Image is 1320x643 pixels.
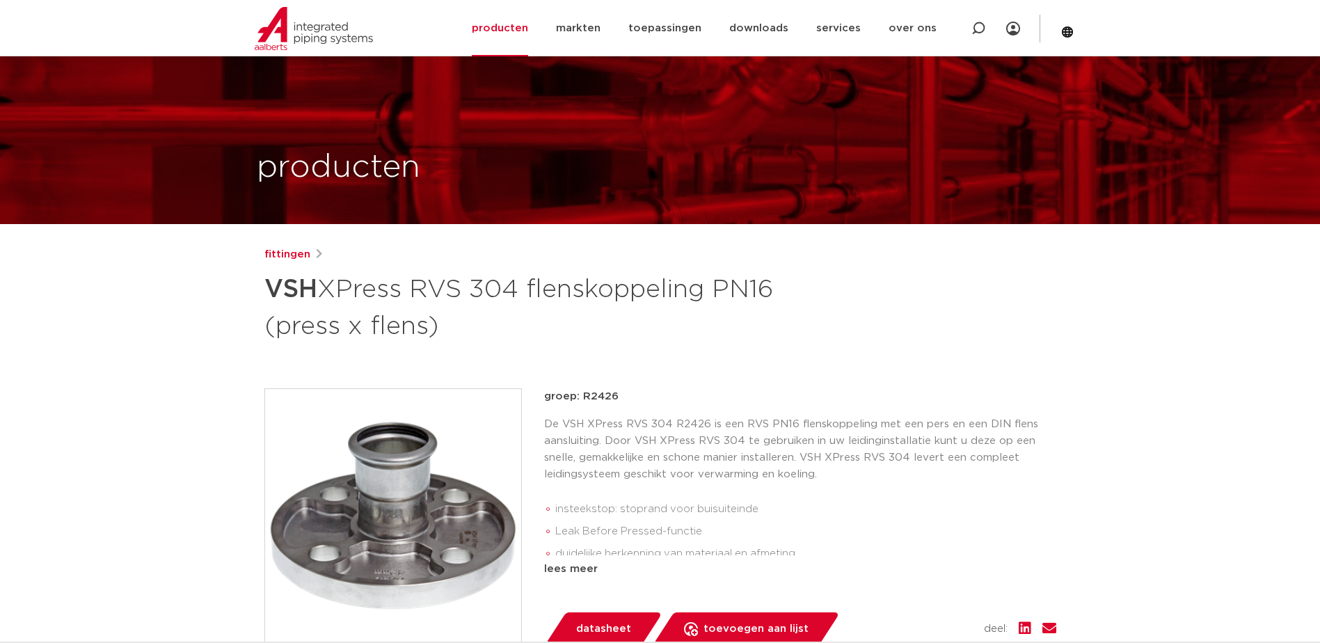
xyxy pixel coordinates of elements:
[544,416,1056,483] p: De VSH XPress RVS 304 R2426 is een RVS PN16 flenskoppeling met een pers en een DIN flens aansluit...
[703,618,809,640] span: toevoegen aan lijst
[544,388,1056,405] p: groep: R2426
[576,618,631,640] span: datasheet
[264,246,310,263] a: fittingen
[984,621,1008,637] span: deel:
[555,543,1056,565] li: duidelijke herkenning van materiaal en afmeting
[264,277,317,302] strong: VSH
[257,145,420,190] h1: producten
[555,521,1056,543] li: Leak Before Pressed-functie
[264,269,787,344] h1: XPress RVS 304 flenskoppeling PN16 (press x flens)
[544,561,1056,578] div: lees meer
[555,498,1056,521] li: insteekstop: stoprand voor buisuiteinde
